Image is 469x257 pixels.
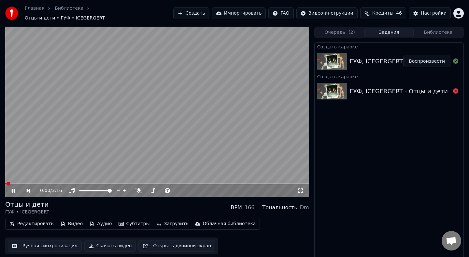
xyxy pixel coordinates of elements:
[5,200,49,209] div: Отцы и дети
[348,29,355,36] span: ( 2 )
[5,209,49,215] div: ГУФ • ICEGERGERT
[84,240,136,252] button: Скачать видео
[364,28,414,37] button: Задания
[262,204,297,212] div: Тональность
[403,56,450,67] button: Воспроизвести
[360,7,406,19] button: Кредиты46
[315,28,364,37] button: Очередь
[315,43,463,50] div: Создать караоке
[25,5,173,21] nav: breadcrumb
[245,204,255,212] div: 166
[212,7,266,19] button: Импортировать
[231,204,242,212] div: BPM
[296,7,358,19] button: Видео-инструкции
[268,7,293,19] button: FAQ
[40,187,50,194] span: 0:00
[300,204,309,212] div: Dm
[442,231,461,251] div: Открытый чат
[138,240,215,252] button: Открыть двойной экран
[396,10,402,17] span: 46
[52,187,62,194] span: 3:16
[203,221,256,227] div: Облачная библиотека
[58,219,86,228] button: Видео
[173,7,209,19] button: Создать
[5,7,18,20] img: youka
[8,240,82,252] button: Ручная синхронизация
[25,5,44,12] a: Главная
[315,72,463,80] div: Создать караоке
[372,10,393,17] span: Кредиты
[7,219,56,228] button: Редактировать
[154,219,191,228] button: Загрузить
[409,7,451,19] button: Настройки
[421,10,447,17] div: Настройки
[414,28,463,37] button: Библиотека
[55,5,83,12] a: Библиотека
[87,219,114,228] button: Аудио
[40,187,56,194] div: /
[116,219,152,228] button: Субтитры
[25,15,105,21] span: Отцы и дети • ГУФ • ICEGERGERT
